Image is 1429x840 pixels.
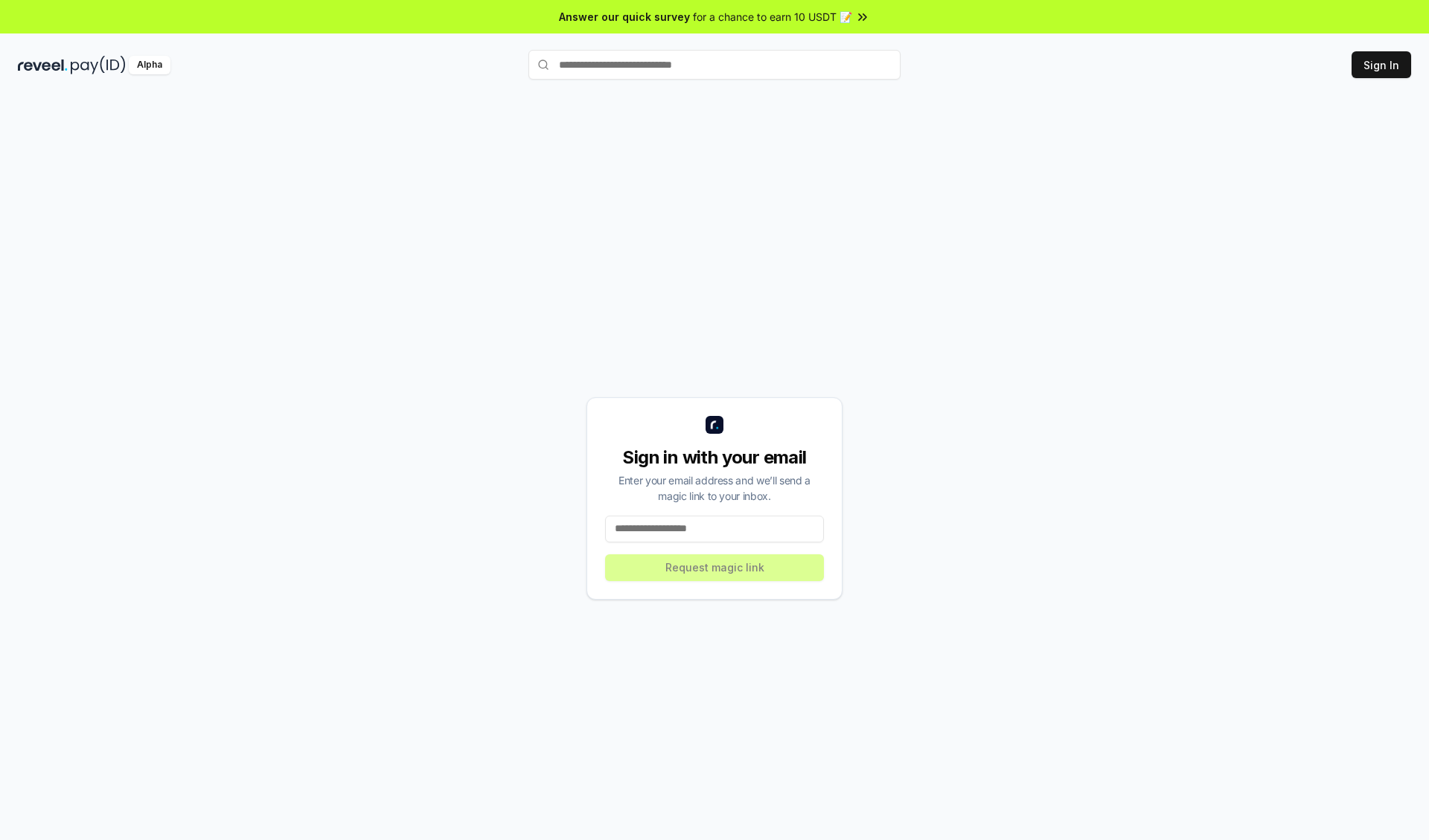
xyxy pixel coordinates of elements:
img: logo_small [706,416,723,434]
span: for a chance to earn 10 USDT 📝 [693,9,852,25]
span: Answer our quick survey [559,9,690,25]
div: Sign in with your email [605,446,824,469]
button: Sign In [1352,51,1411,78]
div: Alpha [129,56,170,74]
img: pay_id [71,56,126,74]
img: reveel_dark [18,56,68,74]
div: Enter your email address and we’ll send a magic link to your inbox. [605,472,824,504]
